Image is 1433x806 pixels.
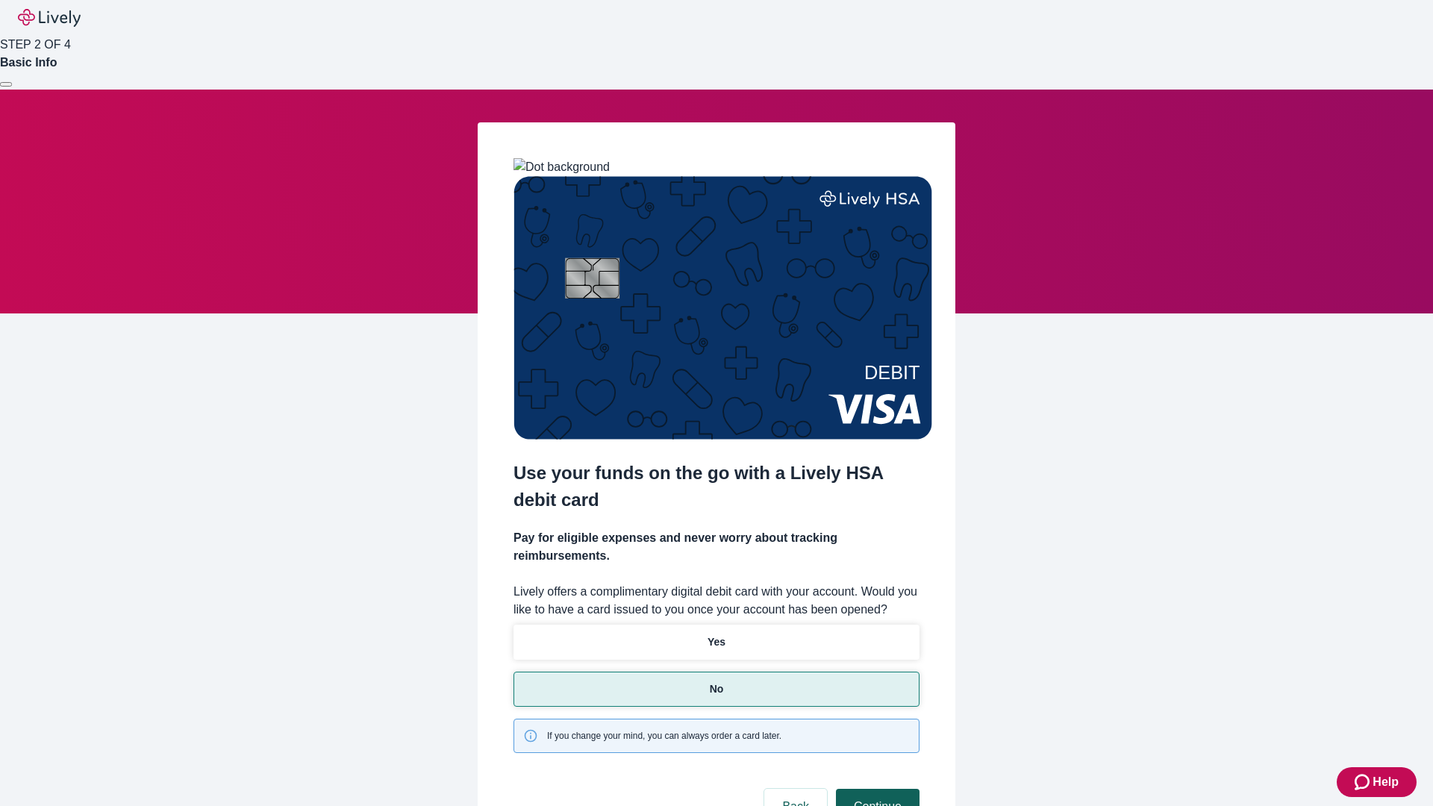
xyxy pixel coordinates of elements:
img: Debit card [513,176,932,440]
span: If you change your mind, you can always order a card later. [547,729,781,743]
h4: Pay for eligible expenses and never worry about tracking reimbursements. [513,529,920,565]
img: Dot background [513,158,610,176]
span: Help [1373,773,1399,791]
button: Yes [513,625,920,660]
button: Zendesk support iconHelp [1337,767,1417,797]
p: No [710,681,724,697]
p: Yes [708,634,725,650]
svg: Zendesk support icon [1355,773,1373,791]
img: Lively [18,9,81,27]
h2: Use your funds on the go with a Lively HSA debit card [513,460,920,513]
button: No [513,672,920,707]
label: Lively offers a complimentary digital debit card with your account. Would you like to have a card... [513,583,920,619]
